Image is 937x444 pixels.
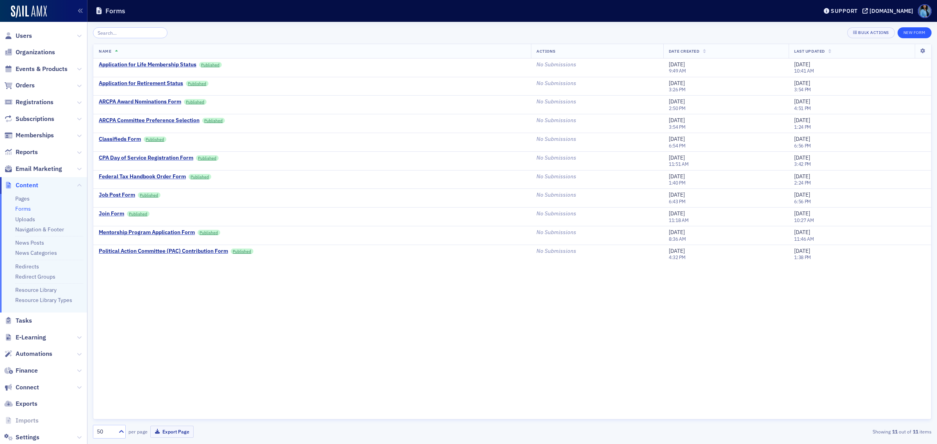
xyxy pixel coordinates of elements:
a: Reports [4,148,38,156]
a: Join Form [99,210,124,217]
span: [DATE] [669,229,685,236]
div: 50 [97,428,114,436]
time: 3:42 PM [794,161,811,167]
a: Published [138,192,160,198]
span: [DATE] [794,117,810,124]
span: Connect [16,383,39,392]
a: Uploads [15,216,35,223]
a: ARCPA Award Nominations Form [99,98,181,105]
span: [DATE] [669,61,685,68]
span: [DATE] [794,247,810,254]
span: Settings [16,433,39,442]
a: Published [231,249,253,254]
span: Profile [918,4,932,18]
strong: 11 [891,428,899,435]
span: [DATE] [669,173,685,180]
span: [DATE] [794,98,810,105]
a: Resource Library [15,286,57,293]
div: [DOMAIN_NAME] [869,7,913,14]
div: No Submissions [536,117,658,124]
a: Subscriptions [4,115,54,123]
div: CPA Day of Service Registration Form [99,155,193,162]
a: Published [199,62,222,67]
span: Organizations [16,48,55,57]
time: 4:32 PM [669,254,686,260]
time: 6:56 PM [794,142,811,149]
a: Pages [15,195,30,202]
div: Support [831,7,858,14]
span: Exports [16,400,37,408]
div: No Submissions [536,136,658,143]
span: [DATE] [669,98,685,105]
time: 1:38 PM [794,254,811,260]
a: Published [189,174,211,179]
a: Published [186,81,208,86]
span: Content [16,181,38,190]
span: Users [16,32,32,40]
a: Mentorship Program Application Form [99,229,195,236]
div: Application for Retirement Status [99,80,183,87]
time: 11:18 AM [669,217,689,223]
a: Published [144,137,166,142]
time: 1:40 PM [669,179,686,186]
span: Last Updated [794,48,825,54]
a: Redirect Groups [15,273,55,280]
span: [DATE] [669,135,685,142]
span: Memberships [16,131,54,140]
span: [DATE] [794,80,810,87]
time: 4:51 PM [794,105,811,111]
div: Bulk Actions [858,30,889,35]
button: Export Page [150,426,194,438]
a: News Categories [15,249,57,256]
a: Tasks [4,316,32,325]
span: Imports [16,416,39,425]
div: No Submissions [536,210,658,217]
a: Content [4,181,38,190]
a: Classifieds Form [99,136,141,143]
a: Political Action Committee (PAC) Contribution Form [99,248,228,255]
a: Automations [4,350,52,358]
a: Federal Tax Handbook Order Form [99,173,186,180]
time: 6:54 PM [669,142,686,149]
time: 6:56 PM [794,198,811,204]
span: Name [99,48,111,54]
a: Published [202,118,225,123]
a: Imports [4,416,39,425]
span: [DATE] [669,154,685,161]
strong: 11 [911,428,919,435]
span: [DATE] [794,135,810,142]
a: Events & Products [4,65,68,73]
a: News Posts [15,239,44,246]
a: Exports [4,400,37,408]
time: 3:26 PM [669,86,686,92]
a: Application for Life Membership Status [99,61,196,68]
a: New Form [898,28,932,36]
span: [DATE] [669,191,685,198]
input: Search… [93,27,167,38]
div: No Submissions [536,192,658,199]
button: [DOMAIN_NAME] [862,8,916,14]
img: SailAMX [11,5,47,18]
div: No Submissions [536,80,658,87]
span: [DATE] [794,229,810,236]
a: Job Post Form [99,192,135,199]
a: Email Marketing [4,165,62,173]
div: No Submissions [536,229,658,236]
span: Registrations [16,98,53,107]
time: 10:27 AM [794,217,814,223]
div: No Submissions [536,98,658,105]
time: 11:46 AM [794,236,814,242]
a: Memberships [4,131,54,140]
span: [DATE] [794,210,810,217]
time: 1:24 PM [794,124,811,130]
span: Date Created [669,48,699,54]
a: Users [4,32,32,40]
span: [DATE] [794,191,810,198]
span: Finance [16,366,38,375]
div: ARCPA Committee Preference Selection [99,117,200,124]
